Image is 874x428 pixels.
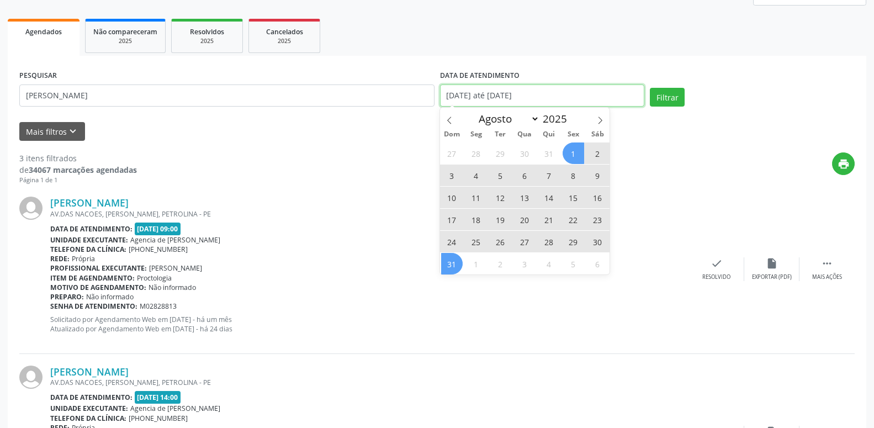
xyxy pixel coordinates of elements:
span: Qua [512,131,537,138]
input: Selecione um intervalo [440,84,645,107]
span: [PHONE_NUMBER] [129,414,188,423]
span: [PERSON_NAME] [149,263,202,273]
span: Agosto 5, 2025 [490,165,511,186]
span: Julho 29, 2025 [490,142,511,164]
span: Seg [464,131,488,138]
span: Agosto 28, 2025 [538,231,560,252]
span: Agosto 20, 2025 [514,209,536,230]
span: Agosto 14, 2025 [538,187,560,208]
span: Agosto 31, 2025 [441,253,463,274]
b: Telefone da clínica: [50,414,126,423]
span: Agendados [25,27,62,36]
b: Profissional executante: [50,263,147,273]
div: AV.DAS NACOES, [PERSON_NAME], PETROLINA - PE [50,378,689,387]
i: print [838,158,850,170]
div: 2025 [257,37,312,45]
span: Agosto 17, 2025 [441,209,463,230]
span: Agosto 25, 2025 [465,231,487,252]
img: img [19,366,43,389]
b: Item de agendamento: [50,273,135,283]
div: Resolvido [702,273,730,281]
span: Cancelados [266,27,303,36]
div: AV.DAS NACOES, [PERSON_NAME], PETROLINA - PE [50,209,689,219]
div: de [19,164,137,176]
div: 2025 [93,37,157,45]
span: Julho 28, 2025 [465,142,487,164]
button: print [832,152,855,175]
button: Mais filtroskeyboard_arrow_down [19,122,85,141]
strong: 34067 marcações agendadas [29,165,137,175]
span: Ter [488,131,512,138]
div: Página 1 de 1 [19,176,137,185]
span: [PHONE_NUMBER] [129,245,188,254]
b: Unidade executante: [50,404,128,413]
span: Resolvidos [190,27,224,36]
span: Agosto 22, 2025 [563,209,584,230]
input: Year [539,112,576,126]
span: Agosto 21, 2025 [538,209,560,230]
b: Senha de atendimento: [50,302,137,311]
label: DATA DE ATENDIMENTO [440,67,520,84]
b: Data de atendimento: [50,393,133,402]
span: Julho 31, 2025 [538,142,560,164]
span: Agosto 15, 2025 [563,187,584,208]
div: Mais ações [812,273,842,281]
span: Agosto 26, 2025 [490,231,511,252]
span: Agosto 3, 2025 [441,165,463,186]
span: Sex [561,131,585,138]
span: [DATE] 09:00 [135,223,181,235]
span: Setembro 3, 2025 [514,253,536,274]
b: Unidade executante: [50,235,128,245]
span: Agosto 6, 2025 [514,165,536,186]
span: Setembro 6, 2025 [587,253,608,274]
span: Agosto 29, 2025 [563,231,584,252]
div: 2025 [179,37,235,45]
b: Motivo de agendamento: [50,283,146,292]
span: M02828813 [140,302,177,311]
span: Não informado [149,283,196,292]
span: Agosto 24, 2025 [441,231,463,252]
span: Setembro 5, 2025 [563,253,584,274]
span: Agosto 11, 2025 [465,187,487,208]
span: Não compareceram [93,27,157,36]
span: Agosto 12, 2025 [490,187,511,208]
span: Agosto 27, 2025 [514,231,536,252]
span: Agosto 10, 2025 [441,187,463,208]
span: Proctologia [137,273,172,283]
i: check [711,257,723,270]
span: Agosto 2, 2025 [587,142,608,164]
span: Qui [537,131,561,138]
p: Solicitado por Agendamento Web em [DATE] - há um mês Atualizado por Agendamento Web em [DATE] - h... [50,315,689,334]
span: Agosto 4, 2025 [465,165,487,186]
span: Julho 30, 2025 [514,142,536,164]
input: Nome, código do beneficiário ou CPF [19,84,435,107]
button: Filtrar [650,88,685,107]
select: Month [474,111,540,126]
span: Setembro 1, 2025 [465,253,487,274]
span: Agosto 23, 2025 [587,209,608,230]
span: Agosto 8, 2025 [563,165,584,186]
span: Agosto 9, 2025 [587,165,608,186]
i: insert_drive_file [766,257,778,270]
span: Própria [72,254,95,263]
span: Agosto 19, 2025 [490,209,511,230]
span: Setembro 4, 2025 [538,253,560,274]
span: Agencia de [PERSON_NAME] [130,235,220,245]
b: Data de atendimento: [50,224,133,234]
span: Agosto 13, 2025 [514,187,536,208]
span: Dom [440,131,464,138]
i:  [821,257,833,270]
div: Exportar (PDF) [752,273,792,281]
span: Setembro 2, 2025 [490,253,511,274]
b: Telefone da clínica: [50,245,126,254]
span: Agosto 16, 2025 [587,187,608,208]
a: [PERSON_NAME] [50,197,129,209]
span: Agosto 7, 2025 [538,165,560,186]
span: Agosto 1, 2025 [563,142,584,164]
img: img [19,197,43,220]
b: Preparo: [50,292,84,302]
span: [DATE] 14:00 [135,391,181,404]
span: Não informado [86,292,134,302]
span: Agencia de [PERSON_NAME] [130,404,220,413]
a: [PERSON_NAME] [50,366,129,378]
